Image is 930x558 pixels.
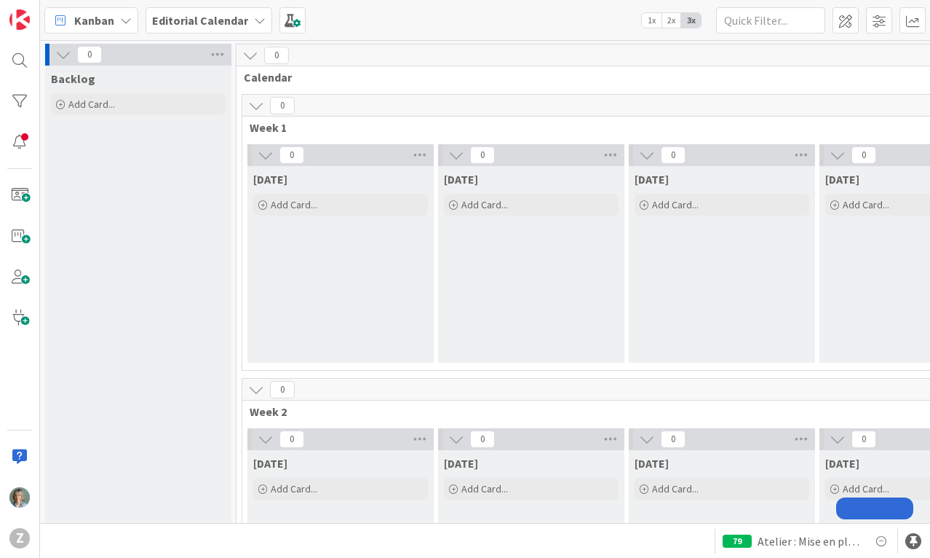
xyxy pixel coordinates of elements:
[652,482,699,495] span: Add Card...
[758,533,861,550] span: Atelier : Mise en place kanban
[51,71,95,86] span: Backlog
[279,431,304,448] span: 0
[253,456,287,471] span: Monday
[77,46,102,63] span: 0
[825,172,859,186] span: Thursday
[461,482,508,495] span: Add Card...
[825,456,859,471] span: Thursday
[851,146,876,164] span: 0
[652,198,699,211] span: Add Card...
[716,7,825,34] input: Quick Filter...
[661,431,685,448] span: 0
[461,198,508,211] span: Add Card...
[444,456,478,471] span: Tuesday
[270,381,295,398] span: 0
[253,172,287,186] span: Monday
[635,456,669,471] span: Wednesday
[9,9,30,30] img: Visit kanbanzone.com
[470,431,495,448] span: 0
[9,487,30,508] img: ZL
[661,13,681,28] span: 2x
[279,146,304,164] span: 0
[68,98,115,111] span: Add Card...
[642,13,661,28] span: 1x
[851,431,876,448] span: 0
[681,13,701,28] span: 3x
[270,97,295,114] span: 0
[444,172,478,186] span: Tuesday
[9,528,30,549] div: Z
[74,12,114,29] span: Kanban
[723,535,752,548] div: 79
[843,198,889,211] span: Add Card...
[264,47,289,64] span: 0
[661,146,685,164] span: 0
[843,482,889,495] span: Add Card...
[271,198,317,211] span: Add Card...
[470,146,495,164] span: 0
[635,172,669,186] span: Wednesday
[152,13,248,28] b: Editorial Calendar
[271,482,317,495] span: Add Card...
